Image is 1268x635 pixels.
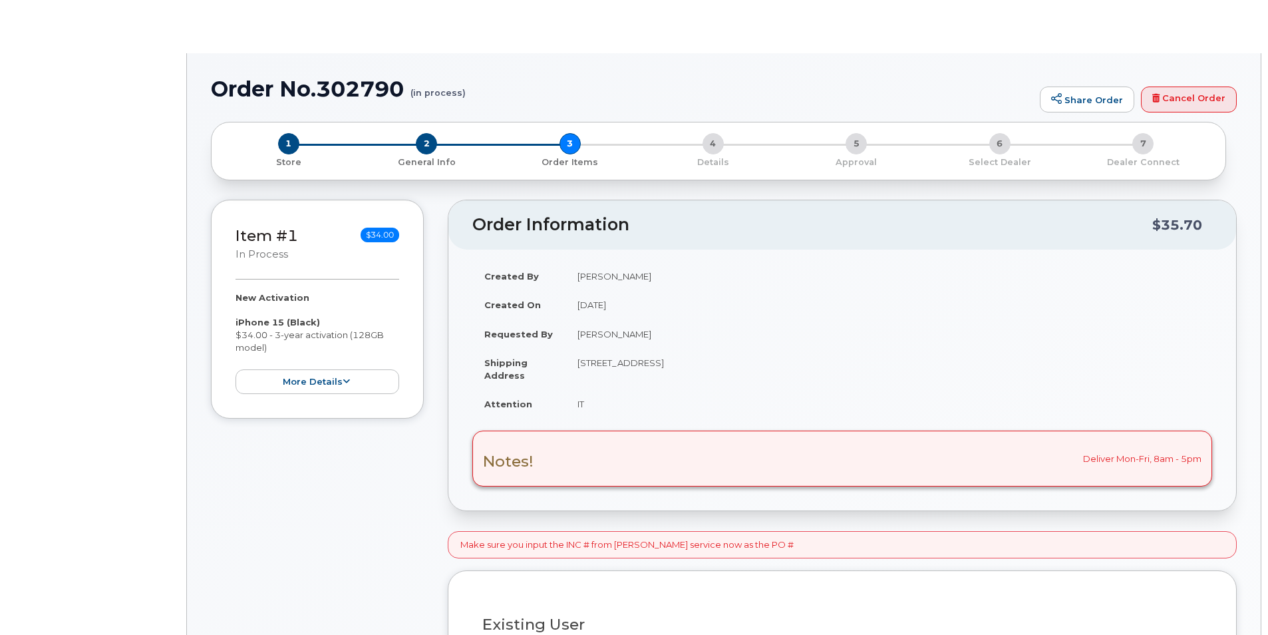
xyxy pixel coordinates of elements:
h2: Order Information [472,216,1152,234]
strong: Created On [484,300,541,310]
strong: Shipping Address [484,357,528,381]
a: 2 General Info [355,154,498,168]
h3: Notes! [483,453,534,470]
p: Store [228,156,349,168]
button: more details [236,369,399,394]
td: [PERSON_NAME] [565,319,1212,349]
h3: Existing User [482,616,1202,633]
td: [STREET_ADDRESS] [565,348,1212,389]
strong: iPhone 15 (Black) [236,317,320,327]
small: in process [236,248,288,260]
td: [PERSON_NAME] [565,262,1212,291]
a: Item #1 [236,226,298,245]
span: 2 [416,133,437,154]
p: General Info [360,156,492,168]
h1: Order No.302790 [211,77,1033,101]
small: (in process) [410,77,466,98]
span: 1 [278,133,299,154]
strong: Attention [484,399,532,409]
strong: Created By [484,271,539,282]
div: Deliver Mon-Fri, 8am - 5pm [472,431,1212,487]
td: [DATE] [565,290,1212,319]
div: $34.00 - 3-year activation (128GB model) [236,292,399,394]
div: $35.70 [1152,212,1202,238]
strong: New Activation [236,292,309,303]
span: $34.00 [361,228,399,242]
p: Make sure you input the INC # from [PERSON_NAME] service now as the PO # [460,538,794,551]
a: 1 Store [222,154,355,168]
strong: Requested By [484,329,553,339]
td: IT [565,389,1212,419]
a: Share Order [1040,87,1134,113]
a: Cancel Order [1141,87,1237,113]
